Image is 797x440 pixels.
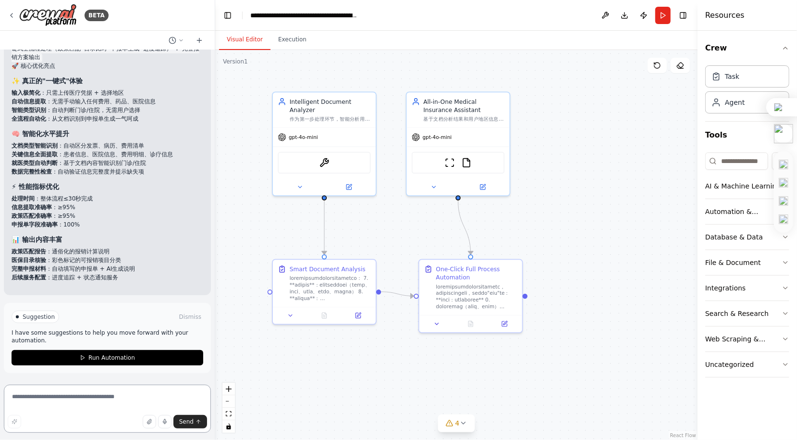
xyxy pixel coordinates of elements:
div: One-Click Full Process Automationloremipsumdolorsitametc，adipiscingeli，seddo"eiu"te： **inci：utlab... [418,259,523,333]
button: Switch to previous chat [165,35,188,46]
div: Crew [705,62,789,121]
button: Automation & Integration [705,199,789,224]
img: Logo [19,4,77,26]
div: React Flow controls [222,383,235,433]
strong: 就医类型自动判断 [12,160,58,166]
a: React Flow attribution [670,433,696,438]
li: ：进度追踪 + 状态通知服务 [12,273,203,282]
span: gpt-4o-mini [289,134,318,140]
button: Open in side panel [459,182,506,192]
button: 4 [438,415,475,432]
div: loremipsumdolorsitametc，adipiscingeli，seddo"eiu"te： **inci：utlaboree** 0. doloremag（aliq、enim）adm... [436,283,517,310]
button: Execution [270,30,314,50]
li: ：基于文档内容智能识别门诊/住院 [12,159,203,167]
span: Send [179,418,194,426]
li: ：自动验证信息完整度并提示缺失项 [12,167,203,176]
h3: ✨ 真正的"一键式"体验 [12,76,203,86]
g: Edge from 6777d7e2-3e89-4cfe-bc81-cb97bd8247b5 to 3a86cd1c-7c96-4c08-82d0-1ed2b9d67c43 [454,200,475,254]
span: 4 [455,418,460,428]
strong: 全流程自动化 [12,115,46,122]
button: No output available [307,311,342,321]
div: Search & Research [705,309,769,318]
li: ：只需上传医疗凭据 + 选择地区 [12,88,203,97]
button: Database & Data [705,225,789,250]
img: OCRTool [319,158,330,168]
nav: breadcrumb [250,11,358,20]
div: All-in-One Medical Insurance Assistant [423,98,504,114]
span: Suggestion [23,313,55,321]
li: ：≥95% [12,212,203,220]
button: Uncategorized [705,352,789,377]
span: Run Automation [88,354,135,362]
li: ：100% [12,220,203,229]
li: ：通俗化的报销计算说明 [12,247,203,256]
button: Upload files [143,415,156,428]
div: BETA [85,10,109,21]
h3: 📊 输出内容丰富 [12,235,203,244]
button: Open in side panel [343,311,372,321]
div: Tools [705,149,789,385]
strong: 信息提取准确率 [12,204,52,211]
strong: 处理时间 [12,195,35,202]
h2: 🚀 核心优化亮点 [12,62,203,70]
button: Visual Editor [219,30,270,50]
strong: 文档类型智能识别 [12,142,58,149]
img: ScrapeWebsiteTool [445,158,455,168]
strong: 政策匹配报告 [12,248,46,255]
li: ：自动判断门诊/住院，无需用户选择 [12,106,203,114]
strong: 后续服务配置 [12,274,46,281]
div: Agent [725,98,745,107]
strong: 完整申报材料 [12,265,46,272]
strong: 智能类型识别 [12,107,46,113]
strong: 关键信息全面提取 [12,151,58,158]
button: toggle interactivity [222,420,235,433]
div: 作为第一步处理环节，智能分析用户上传的医疗凭据（发票、病历、费用清单等），自动提取所有关键信息包括：医院名称、就医日期、就医类型（门诊/住院）、总费用、药品明细、诊疗项目、患者姓名、医保卡号等。... [290,116,371,123]
button: Search & Research [705,301,789,326]
div: Database & Data [705,232,763,242]
button: No output available [453,319,489,329]
button: Tools [705,122,789,149]
button: AI & Machine Learning [705,174,789,199]
button: Web Scraping & Browsing [705,327,789,352]
strong: 输入极简化 [12,89,40,96]
div: Integrations [705,283,746,293]
h4: Resources [705,10,745,21]
div: Smart Document Analysis [290,265,366,273]
button: Run Automation [12,350,203,365]
li: ：整体流程≤30秒完成 [12,194,203,203]
div: 基于文档分析结果和用户地区信息，自动完成整个医保报销流程：1)智能匹配当地医保政策并计算报销金额 2)与医保目录比对识别不可报销项目 3)自动生成标准申报单和说明文字 4)建立进度追踪机制。实现... [423,116,504,123]
button: Open in side panel [490,319,519,329]
g: Edge from 4f012987-bfe1-4aac-b4a2-37f9cbe806a7 to 3a86cd1c-7c96-4c08-82d0-1ed2b9d67c43 [381,288,414,300]
li: ：无需手动输入任何费用、药品、医院信息 [12,97,203,106]
div: All-in-One Medical Insurance Assistant基于文档分析结果和用户地区信息，自动完成整个医保报销流程：1)智能匹配当地医保政策并计算报销金额 2)与医保目录比对识... [406,91,511,196]
button: Hide right sidebar [676,9,690,22]
div: Intelligent Document Analyzer作为第一步处理环节，智能分析用户上传的医疗凭据（发票、病历、费用清单等），自动提取所有关键信息包括：医院名称、就医日期、就医类型（门诊/... [272,91,377,196]
div: AI & Machine Learning [705,181,781,191]
button: Dismiss [177,312,203,322]
strong: 医保目录核验 [12,257,46,264]
button: Integrations [705,276,789,301]
li: ：患者信息、医院信息、费用明细、诊疗信息 [12,150,203,159]
button: zoom out [222,395,235,408]
button: Start a new chat [192,35,207,46]
strong: 申报单字段准确率 [12,221,58,228]
li: ：自动填写的申报单 + AI生成说明 [12,264,203,273]
button: Send [173,415,207,428]
g: Edge from 53745d8b-a830-4ba9-b218-bbb74730979f to 4f012987-bfe1-4aac-b4a2-37f9cbe806a7 [320,200,328,254]
img: FileReadTool [462,158,472,168]
div: loremipsumdolorsitametco： 7. **adipis**：elitseddoei（temp、inci、utla、etdo、magna） 8. **aliqua**：enIM... [290,275,371,302]
strong: 数据完整性检查 [12,168,52,175]
button: Click to speak your automation idea [158,415,172,428]
button: Improve this prompt [8,415,21,428]
div: Version 1 [223,58,248,65]
button: File & Document [705,250,789,275]
button: Crew [705,35,789,62]
h3: ⚡ 性能指标优化 [12,182,203,191]
div: One-Click Full Process Automation [436,265,517,282]
div: Smart Document Analysisloremipsumdolorsitametco： 7. **adipis**：elitseddoei（temp、inci、utla、etdo、ma... [272,259,377,325]
div: Uncategorized [705,360,754,369]
button: fit view [222,408,235,420]
div: Intelligent Document Analyzer [290,98,371,114]
h3: 🧠 智能化水平提升 [12,129,203,138]
button: Open in side panel [325,182,372,192]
